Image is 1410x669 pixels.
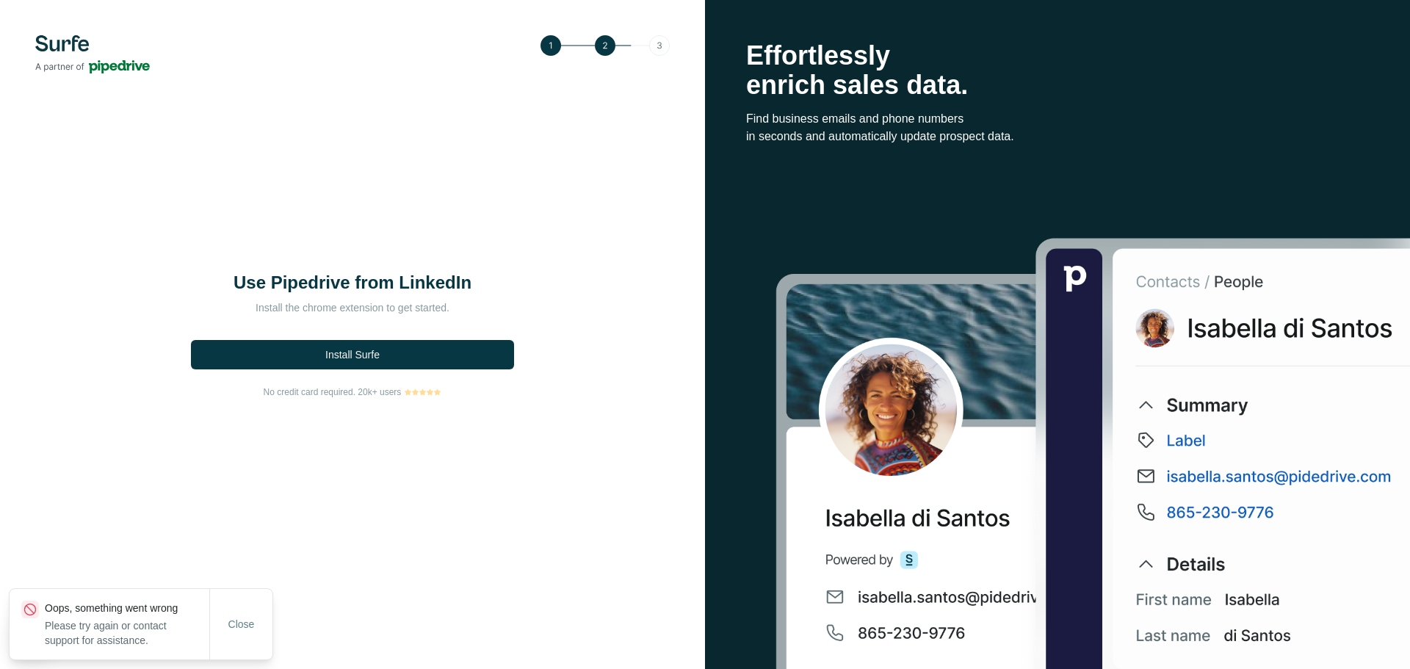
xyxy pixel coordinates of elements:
p: Please try again or contact support for assistance. [45,618,209,648]
h1: Use Pipedrive from LinkedIn [206,271,499,294]
p: Install the chrome extension to get started. [206,300,499,315]
span: No credit card required. 20k+ users [264,386,402,399]
img: Surfe Stock Photo - Selling good vibes [775,236,1410,669]
button: Close [218,611,265,637]
p: in seconds and automatically update prospect data. [746,128,1369,145]
p: Effortlessly [746,41,1369,70]
span: Close [228,617,255,632]
p: Oops, something went wrong [45,601,209,615]
span: Install Surfe [325,347,380,362]
button: Install Surfe [191,340,514,369]
img: Step 2 [540,35,670,56]
p: Find business emails and phone numbers [746,110,1369,128]
img: Surfe's logo [35,35,150,73]
p: enrich sales data. [746,70,1369,100]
